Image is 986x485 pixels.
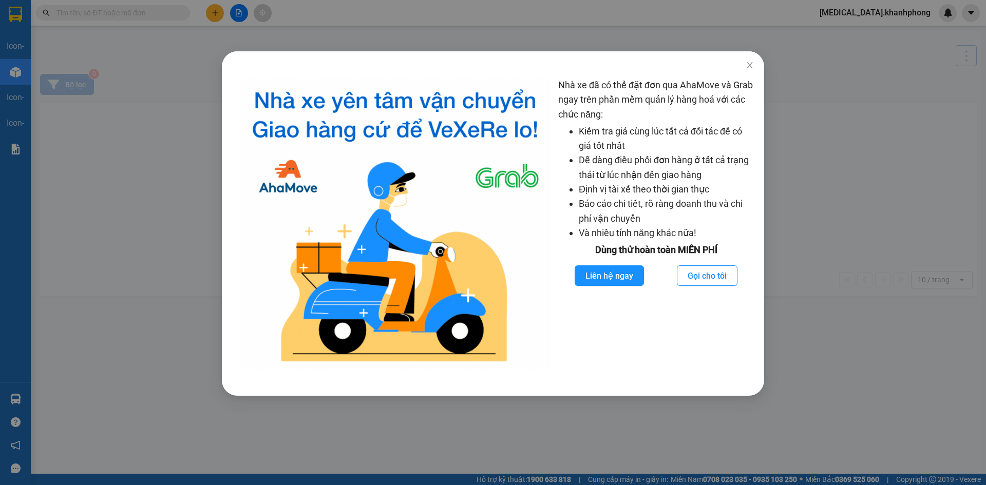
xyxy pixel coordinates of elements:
[677,265,737,286] button: Gọi cho tôi
[585,269,633,282] span: Liên hệ ngay
[579,182,754,197] li: Định vị tài xế theo thời gian thực
[579,226,754,240] li: Và nhiều tính năng khác nữa!
[558,243,754,257] div: Dùng thử hoàn toàn MIỄN PHÍ
[558,78,754,370] div: Nhà xe đã có thể đặt đơn qua AhaMove và Grab ngay trên phần mềm quản lý hàng hoá với các chức năng:
[575,265,644,286] button: Liên hệ ngay
[579,153,754,182] li: Dễ dàng điều phối đơn hàng ở tất cả trạng thái từ lúc nhận đến giao hàng
[579,197,754,226] li: Báo cáo chi tiết, rõ ràng doanh thu và chi phí vận chuyển
[579,124,754,153] li: Kiểm tra giá cùng lúc tất cả đối tác để có giá tốt nhất
[688,269,727,282] span: Gọi cho tôi
[746,61,754,69] span: close
[735,51,764,80] button: Close
[240,78,550,370] img: logo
